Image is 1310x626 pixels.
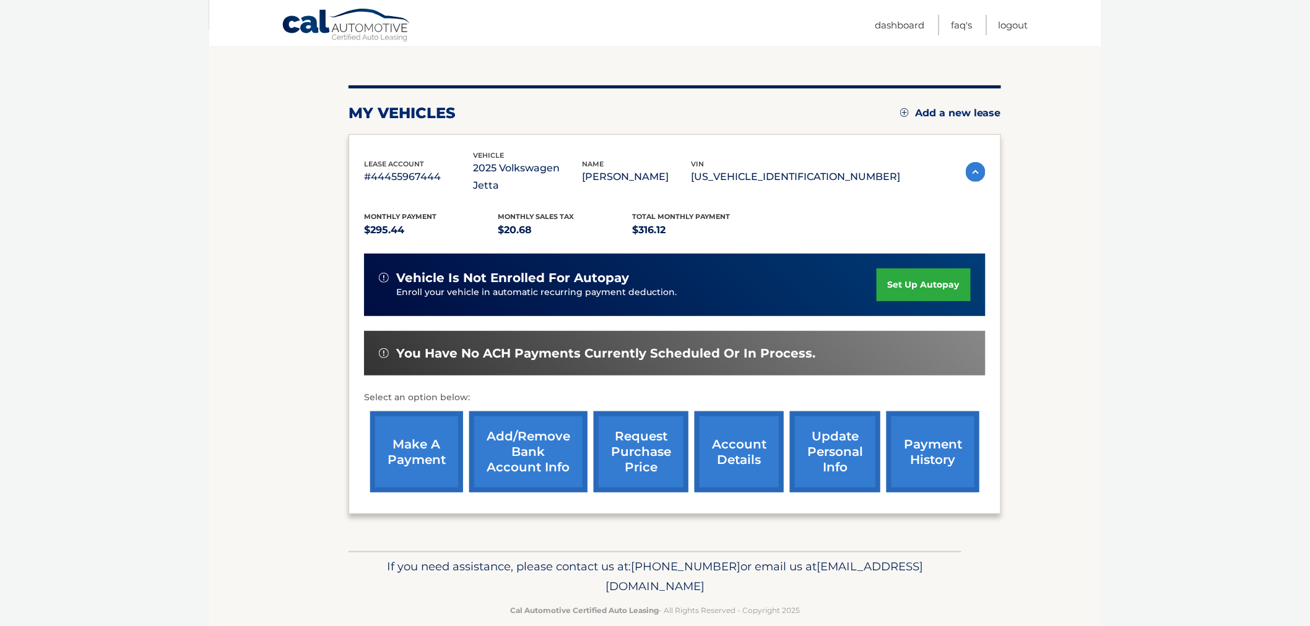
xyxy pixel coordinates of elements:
a: Dashboard [875,15,924,35]
h2: my vehicles [349,104,456,122]
a: account details [695,411,784,492]
p: 2025 Volkswagen Jetta [473,160,582,194]
p: #44455967444 [364,168,473,186]
span: Monthly sales Tax [498,212,575,221]
p: [US_VEHICLE_IDENTIFICATION_NUMBER] [691,168,900,186]
a: make a payment [370,411,463,492]
p: - All Rights Reserved - Copyright 2025 [357,604,953,617]
img: alert-white.svg [379,348,389,358]
p: $295.44 [364,221,498,239]
a: Logout [999,15,1028,35]
p: Enroll your vehicle in automatic recurring payment deduction. [396,286,877,299]
a: update personal info [790,411,880,492]
a: Add/Remove bank account info [469,411,588,492]
p: [PERSON_NAME] [582,168,691,186]
img: alert-white.svg [379,273,389,283]
p: $20.68 [498,221,633,239]
a: Add a new lease [900,107,1001,119]
strong: Cal Automotive Certified Auto Leasing [510,606,659,615]
span: vin [691,160,704,168]
a: set up autopay [877,268,971,301]
p: Select an option below: [364,390,986,405]
a: FAQ's [951,15,972,35]
img: add.svg [900,108,909,117]
p: $316.12 [632,221,766,239]
span: name [582,160,604,168]
a: Cal Automotive [282,8,412,44]
span: lease account [364,160,424,168]
span: vehicle [473,151,504,160]
span: Total Monthly Payment [632,212,730,221]
a: payment history [887,411,979,492]
span: [PHONE_NUMBER] [631,559,740,573]
span: You have no ACH payments currently scheduled or in process. [396,346,815,361]
img: accordion-active.svg [966,162,986,182]
span: Monthly Payment [364,212,436,221]
span: [EMAIL_ADDRESS][DOMAIN_NAME] [605,559,923,593]
a: request purchase price [594,411,688,492]
p: If you need assistance, please contact us at: or email us at [357,557,953,596]
span: vehicle is not enrolled for autopay [396,270,629,286]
